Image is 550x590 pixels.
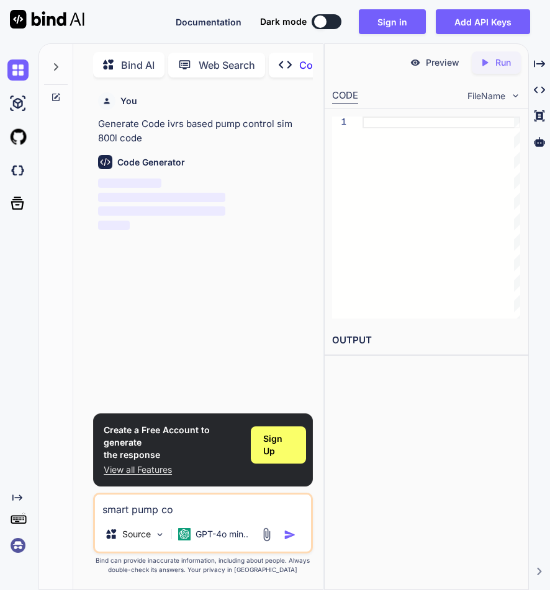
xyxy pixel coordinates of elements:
[117,156,185,169] h6: Code Generator
[260,15,307,28] span: Dark mode
[98,178,161,188] span: ‌
[510,90,521,101] img: chevron down
[263,433,293,457] span: Sign Up
[410,57,421,68] img: preview
[467,90,505,102] span: FileName
[120,95,137,107] h6: You
[436,9,530,34] button: Add API Keys
[98,193,225,202] span: ‌
[495,56,511,69] p: Run
[299,58,374,73] p: Code Generator
[176,15,241,29] button: Documentation
[426,56,459,69] p: Preview
[325,326,528,355] h2: OUTPUT
[104,424,241,461] h1: Create a Free Account to generate the response
[98,221,130,230] span: ‌
[104,464,241,476] p: View all Features
[98,117,310,145] p: Generate Code ivrs based pump control sim 800l code
[7,59,29,81] img: chat
[359,9,426,34] button: Sign in
[121,58,155,73] p: Bind AI
[284,529,296,541] img: icon
[332,117,346,128] div: 1
[93,556,312,575] p: Bind can provide inaccurate information, including about people. Always double-check its answers....
[259,527,274,542] img: attachment
[95,495,310,517] textarea: smart pump c
[155,529,165,540] img: Pick Models
[7,160,29,181] img: darkCloudIdeIcon
[7,93,29,114] img: ai-studio
[176,17,241,27] span: Documentation
[332,89,358,103] div: CODE
[10,10,84,29] img: Bind AI
[199,58,255,73] p: Web Search
[7,126,29,147] img: githubLight
[122,528,151,540] p: Source
[178,528,191,540] img: GPT-4o mini
[7,535,29,556] img: signin
[98,206,225,216] span: ‌
[196,528,248,540] p: GPT-4o min..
